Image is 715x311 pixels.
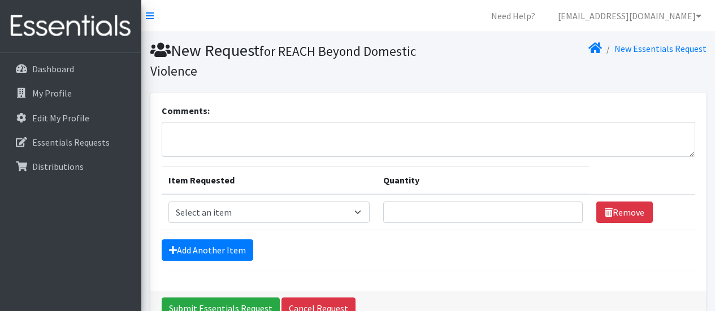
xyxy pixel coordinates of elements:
[5,82,137,104] a: My Profile
[549,5,710,27] a: [EMAIL_ADDRESS][DOMAIN_NAME]
[5,131,137,154] a: Essentials Requests
[162,104,210,117] label: Comments:
[32,87,72,99] p: My Profile
[5,58,137,80] a: Dashboard
[32,63,74,75] p: Dashboard
[376,167,590,195] th: Quantity
[5,7,137,45] img: HumanEssentials
[150,43,416,79] small: for REACH Beyond Domestic Violence
[5,107,137,129] a: Edit My Profile
[162,239,253,261] a: Add Another Item
[5,155,137,178] a: Distributions
[32,161,84,172] p: Distributions
[614,43,707,54] a: New Essentials Request
[32,137,110,148] p: Essentials Requests
[32,112,89,124] p: Edit My Profile
[162,167,376,195] th: Item Requested
[150,41,424,80] h1: New Request
[596,202,653,223] a: Remove
[482,5,544,27] a: Need Help?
